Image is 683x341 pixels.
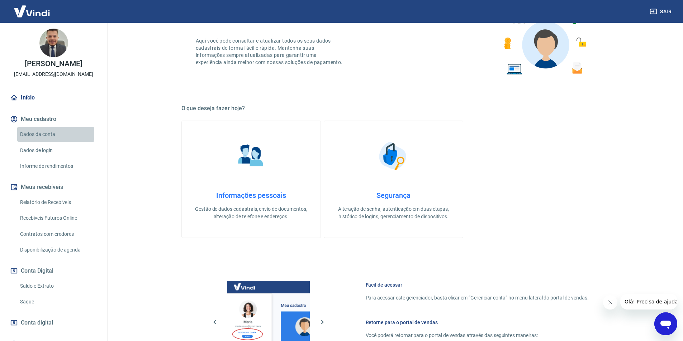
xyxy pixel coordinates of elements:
[9,179,99,195] button: Meus recebíveis
[14,70,93,78] p: [EMAIL_ADDRESS][DOMAIN_NAME]
[196,37,344,66] p: Aqui você pode consultar e atualizar todos os seus dados cadastrais de forma fácil e rápida. Mant...
[336,191,451,200] h4: Segurança
[366,319,589,326] h6: Retorne para o portal de vendas
[17,159,99,174] a: Informe de rendimentos
[366,294,589,302] p: Para acessar este gerenciador, basta clicar em “Gerenciar conta” no menu lateral do portal de ven...
[17,294,99,309] a: Saque
[9,315,99,331] a: Conta digital
[4,5,60,11] span: Olá! Precisa de ajuda?
[233,138,269,174] img: Informações pessoais
[17,127,99,142] a: Dados da conta
[17,195,99,210] a: Relatório de Recebíveis
[9,263,99,279] button: Conta Digital
[39,29,68,57] img: d75f492b-10b8-4a49-9e91-91a491aad61c.jpeg
[17,243,99,257] a: Disponibilização de agenda
[193,191,309,200] h4: Informações pessoais
[17,227,99,242] a: Contratos com credores
[620,294,677,310] iframe: Mensagem da empresa
[324,121,463,238] a: SegurançaSegurançaAlteração de senha, autenticação em duas etapas, histórico de logins, gerenciam...
[336,205,451,220] p: Alteração de senha, autenticação em duas etapas, histórico de logins, gerenciamento de dispositivos.
[17,211,99,225] a: Recebíveis Futuros Online
[366,281,589,288] h6: Fácil de acessar
[181,121,321,238] a: Informações pessoaisInformações pessoaisGestão de dados cadastrais, envio de documentos, alteraçã...
[181,105,606,112] h5: O que deseja fazer hoje?
[366,332,589,339] p: Você poderá retornar para o portal de vendas através das seguintes maneiras:
[21,318,53,328] span: Conta digital
[17,143,99,158] a: Dados de login
[649,5,674,18] button: Sair
[375,138,411,174] img: Segurança
[9,0,55,22] img: Vindi
[9,90,99,106] a: Início
[25,60,82,68] p: [PERSON_NAME]
[654,312,677,335] iframe: Botão para abrir a janela de mensagens
[603,295,617,310] iframe: Fechar mensagem
[17,279,99,293] a: Saldo e Extrato
[9,111,99,127] button: Meu cadastro
[193,205,309,220] p: Gestão de dados cadastrais, envio de documentos, alteração de telefone e endereços.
